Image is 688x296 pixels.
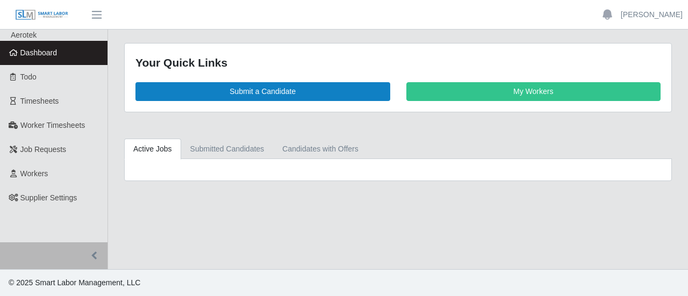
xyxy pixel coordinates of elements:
a: My Workers [406,82,661,101]
div: Your Quick Links [135,54,661,71]
a: Submitted Candidates [181,139,274,160]
span: Job Requests [20,145,67,154]
span: Aerotek [11,31,37,39]
a: Candidates with Offers [273,139,367,160]
a: Active Jobs [124,139,181,160]
span: Worker Timesheets [20,121,85,129]
span: Supplier Settings [20,193,77,202]
a: Submit a Candidate [135,82,390,101]
span: Timesheets [20,97,59,105]
img: SLM Logo [15,9,69,21]
span: Workers [20,169,48,178]
span: © 2025 Smart Labor Management, LLC [9,278,140,287]
span: Todo [20,73,37,81]
span: Dashboard [20,48,58,57]
a: [PERSON_NAME] [621,9,683,20]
